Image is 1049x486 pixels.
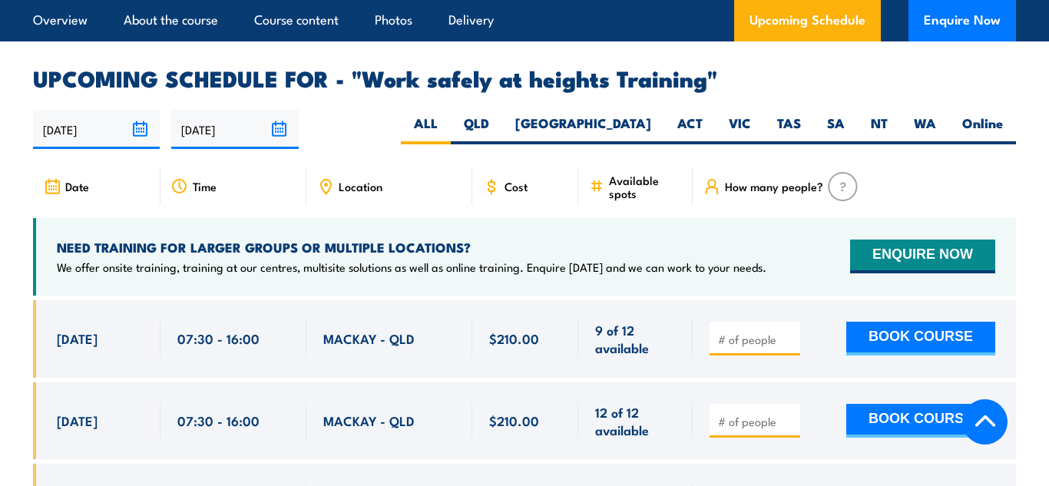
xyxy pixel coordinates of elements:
span: Time [193,180,217,193]
label: QLD [451,114,502,144]
span: How many people? [725,180,823,193]
span: $210.00 [489,412,539,429]
input: From date [33,110,160,149]
span: [DATE] [57,329,98,347]
input: # of people [718,414,795,429]
span: 07:30 - 16:00 [177,329,260,347]
span: 9 of 12 available [595,321,676,357]
input: # of people [718,332,795,347]
span: 12 of 12 available [595,403,676,439]
span: [DATE] [57,412,98,429]
label: VIC [716,114,764,144]
h4: NEED TRAINING FOR LARGER GROUPS OR MULTIPLE LOCATIONS? [57,239,766,256]
label: SA [814,114,858,144]
label: TAS [764,114,814,144]
span: MACKAY - QLD [323,329,415,347]
button: BOOK COURSE [846,322,995,355]
label: ACT [664,114,716,144]
label: Online [949,114,1016,144]
span: Cost [505,180,528,193]
span: $210.00 [489,329,539,347]
button: ENQUIRE NOW [850,240,995,273]
span: MACKAY - QLD [323,412,415,429]
input: To date [171,110,298,149]
span: Location [339,180,382,193]
label: NT [858,114,901,144]
h2: UPCOMING SCHEDULE FOR - "Work safely at heights Training" [33,68,1016,88]
span: Date [65,180,89,193]
p: We offer onsite training, training at our centres, multisite solutions as well as online training... [57,260,766,275]
label: ALL [401,114,451,144]
button: BOOK COURSE [846,404,995,438]
label: WA [901,114,949,144]
span: Available spots [609,174,682,200]
label: [GEOGRAPHIC_DATA] [502,114,664,144]
span: 07:30 - 16:00 [177,412,260,429]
